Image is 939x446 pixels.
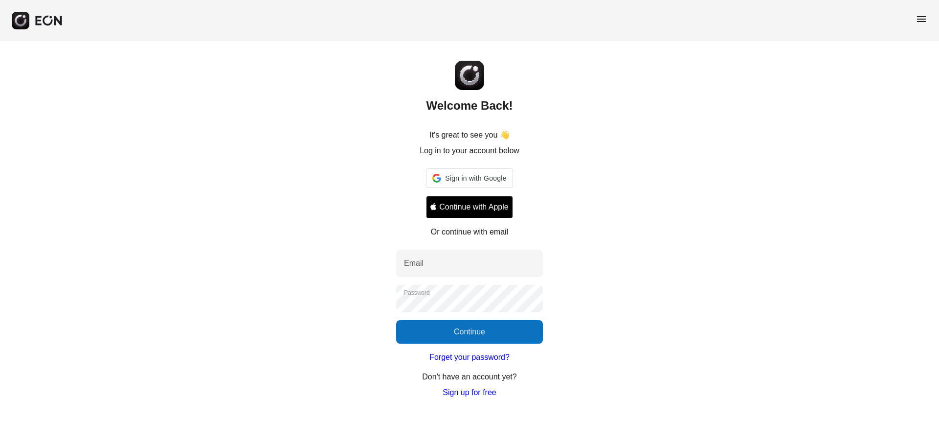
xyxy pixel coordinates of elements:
[916,13,927,25] span: menu
[443,387,496,399] a: Sign up for free
[422,371,516,383] p: Don't have an account yet?
[429,352,510,363] a: Forget your password?
[431,226,508,238] p: Or continue with email
[404,258,424,269] label: Email
[404,289,430,297] label: Password
[426,196,513,218] button: Signin with apple ID
[396,320,543,344] button: Continue
[420,145,519,157] p: Log in to your account below
[426,98,513,114] h2: Welcome Back!
[429,129,510,141] p: It's great to see you 👋
[445,172,506,184] span: Sign in with Google
[426,168,513,188] div: Sign in with Google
